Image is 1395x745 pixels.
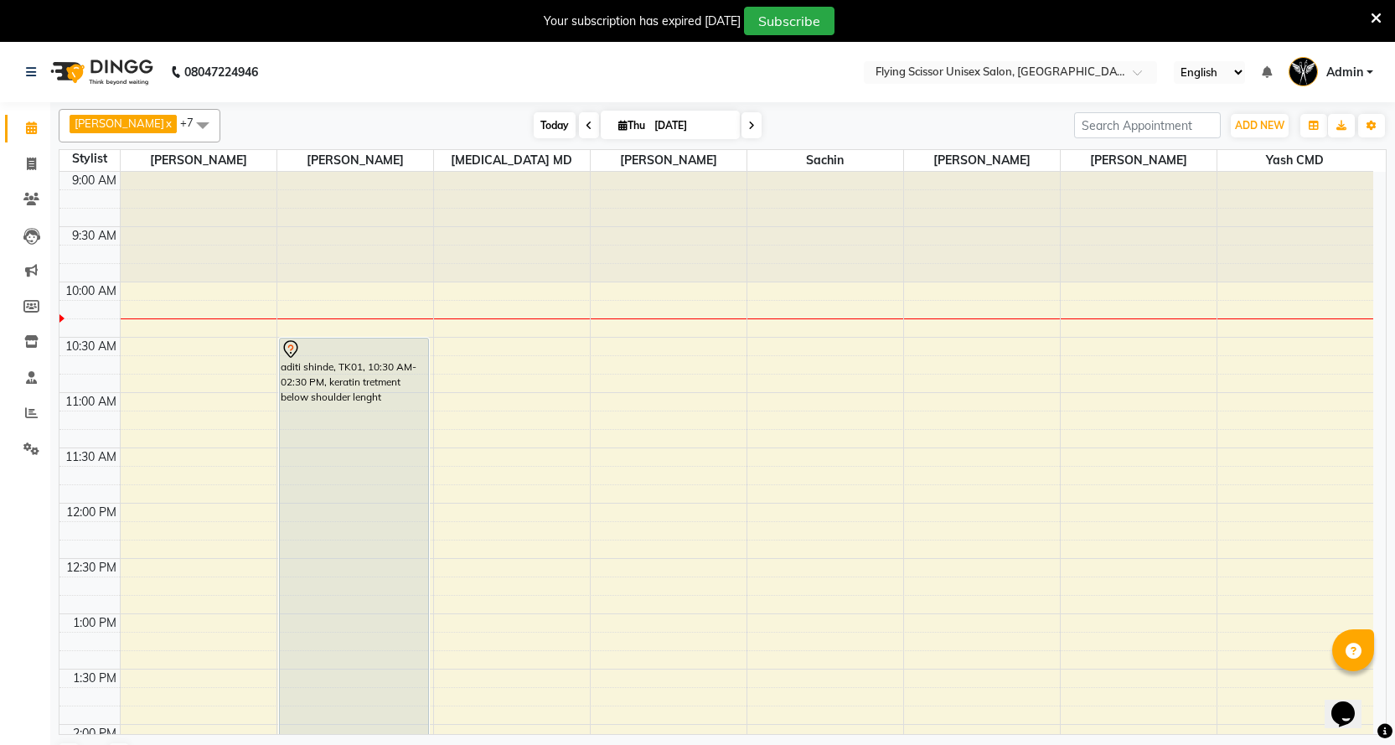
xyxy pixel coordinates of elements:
[614,119,649,132] span: Thu
[59,150,120,168] div: Stylist
[744,7,834,35] button: Subscribe
[649,113,733,138] input: 2025-09-04
[1231,114,1289,137] button: ADD NEW
[1235,119,1284,132] span: ADD NEW
[180,116,206,129] span: +7
[62,338,120,355] div: 10:30 AM
[63,559,120,577] div: 12:30 PM
[62,393,120,411] div: 11:00 AM
[69,227,120,245] div: 9:30 AM
[62,282,120,300] div: 10:00 AM
[747,150,903,171] span: sachin
[70,725,120,742] div: 2:00 PM
[544,13,741,30] div: Your subscription has expired [DATE]
[1217,150,1374,171] span: Yash CMD
[63,504,120,521] div: 12:00 PM
[43,49,158,96] img: logo
[69,172,120,189] div: 9:00 AM
[534,112,576,138] span: Today
[121,150,276,171] span: [PERSON_NAME]
[434,150,590,171] span: [MEDICAL_DATA] MD
[277,150,433,171] span: [PERSON_NAME]
[904,150,1060,171] span: [PERSON_NAME]
[70,614,120,632] div: 1:00 PM
[1325,678,1378,728] iframe: chat widget
[164,116,172,130] a: x
[1074,112,1221,138] input: Search Appointment
[1326,64,1363,81] span: Admin
[1061,150,1217,171] span: [PERSON_NAME]
[1289,57,1318,86] img: Admin
[75,116,164,130] span: [PERSON_NAME]
[184,49,258,96] b: 08047224946
[591,150,747,171] span: [PERSON_NAME]
[70,670,120,687] div: 1:30 PM
[62,448,120,466] div: 11:30 AM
